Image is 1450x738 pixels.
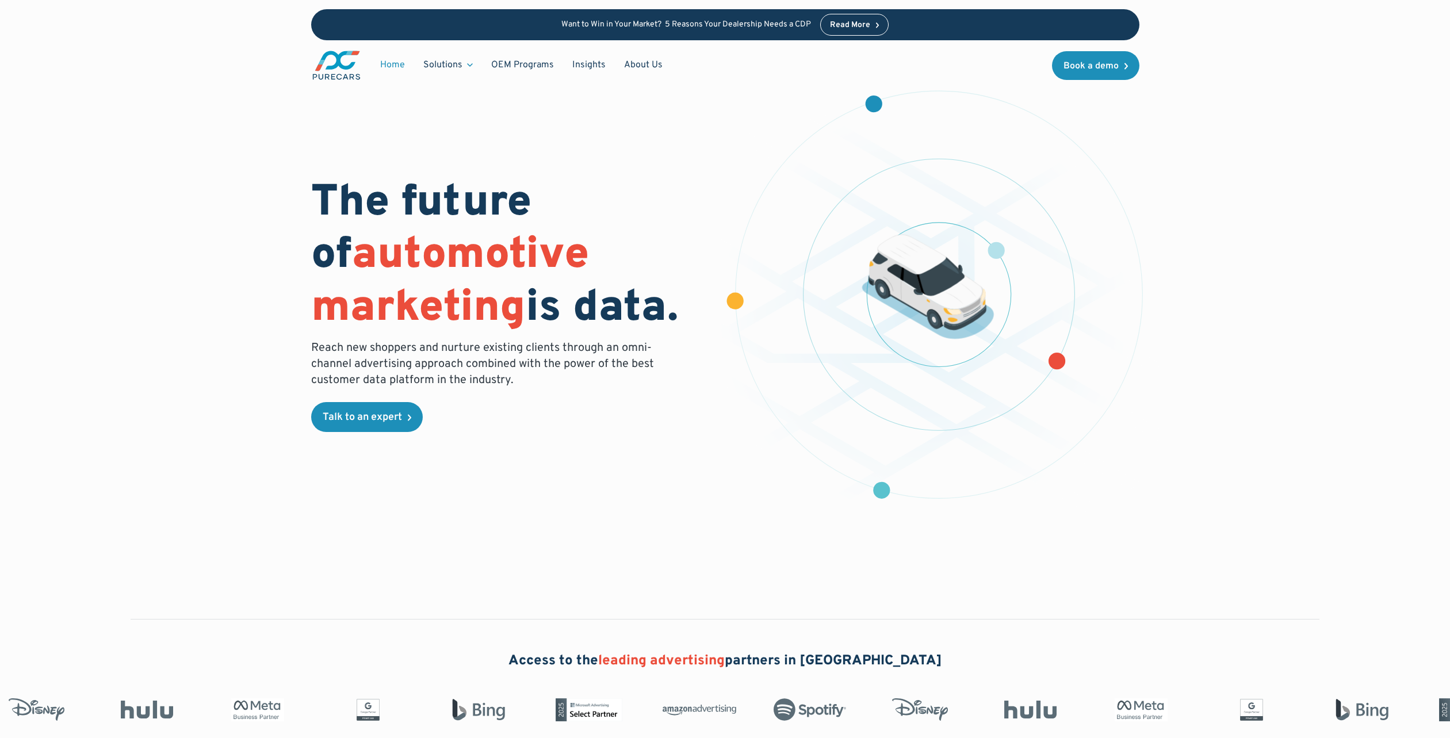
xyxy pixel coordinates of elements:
[331,698,404,721] img: Google Partner
[220,698,294,721] img: Meta Business Partner
[598,652,725,670] span: leading advertising
[862,235,994,339] img: illustration of a vehicle
[561,20,811,30] p: Want to Win in Your Market? 5 Reasons Your Dealership Needs a CDP
[772,698,846,721] img: Spotify
[311,49,362,81] img: purecars logo
[414,54,482,76] div: Solutions
[323,412,402,423] div: Talk to an expert
[311,49,362,81] a: main
[993,701,1067,719] img: Hulu
[441,698,515,721] img: Bing
[311,402,423,432] a: Talk to an expert
[1052,51,1139,80] a: Book a demo
[1214,698,1288,721] img: Google Partner
[662,701,736,719] img: Amazon Advertising
[371,54,414,76] a: Home
[1063,62,1119,71] div: Book a demo
[820,14,889,36] a: Read More
[563,54,615,76] a: Insights
[311,228,589,336] span: automotive marketing
[311,340,661,388] p: Reach new shoppers and nurture existing clients through an omni-channel advertising approach comb...
[423,59,462,71] div: Solutions
[482,54,563,76] a: OEM Programs
[110,701,183,719] img: Hulu
[830,21,870,29] div: Read More
[552,698,625,721] img: Microsoft Advertising Partner
[883,698,957,721] img: Disney
[615,54,672,76] a: About Us
[1325,698,1398,721] img: Bing
[508,652,942,671] h2: Access to the partners in [GEOGRAPHIC_DATA]
[1104,698,1177,721] img: Meta Business Partner
[311,178,711,335] h1: The future of is data.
